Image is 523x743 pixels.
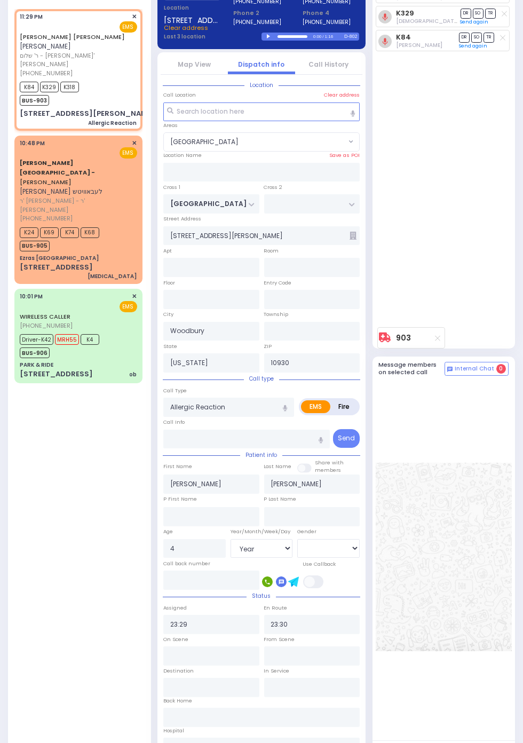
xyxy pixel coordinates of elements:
[20,33,125,41] a: [PERSON_NAME] [PERSON_NAME]
[264,636,295,643] label: From Scene
[178,60,211,69] a: Map View
[461,19,489,25] a: Send again
[55,334,79,345] span: MRH55
[264,667,290,675] label: In Service
[313,30,322,43] div: 0:00
[20,293,43,301] span: 10:01 PM
[163,495,197,503] label: P First Name
[132,12,137,21] span: ✕
[20,321,73,330] span: [PHONE_NUMBER]
[164,133,346,151] span: RIDGE RD
[315,459,344,466] small: Share with
[447,367,453,372] img: comment-alt.png
[264,311,289,318] label: Township
[20,361,53,369] div: PARK & RIDE
[397,41,443,49] span: Elimelech Katz
[20,69,73,77] span: [PHONE_NUMBER]
[324,91,360,99] label: Clear address
[233,9,289,18] span: Phone 2
[264,247,279,255] label: Room
[303,9,359,18] span: Phone 4
[163,132,360,152] span: RIDGE RD
[132,292,137,301] span: ✕
[20,347,50,358] span: BUS-906
[20,214,73,223] span: [PHONE_NUMBER]
[344,33,359,41] div: D-802
[397,334,411,342] a: 903
[163,343,177,350] label: State
[297,528,316,535] label: Gender
[264,604,288,612] label: En Route
[120,301,137,312] span: EMS
[264,463,292,470] label: Last Name
[231,528,293,535] div: Year/Month/Week/Day
[81,227,99,238] span: K68
[240,451,282,459] span: Patient info
[20,108,155,119] div: [STREET_ADDRESS][PERSON_NAME]
[379,361,445,375] h5: Message members on selected call
[397,17,507,25] span: Shia Waldman
[247,592,276,600] span: Status
[315,467,342,473] span: members
[20,159,95,186] a: [PERSON_NAME]
[20,241,50,251] span: BUS-905
[163,560,210,567] label: Call back number
[459,43,487,49] a: Send again
[485,9,496,19] span: TR
[164,4,220,12] label: Location
[350,232,357,240] span: Other building occupants
[120,147,137,159] span: EMS
[301,400,330,413] label: EMS
[40,227,59,238] span: K69
[163,604,187,612] label: Assigned
[60,227,79,238] span: K74
[163,184,180,191] label: Cross 1
[20,227,38,238] span: K24
[164,33,262,41] label: Last 3 location
[170,137,239,147] span: [GEOGRAPHIC_DATA]
[459,33,470,43] span: DR
[120,21,137,33] span: EMS
[163,697,192,705] label: Back Home
[20,82,38,92] span: K84
[20,369,93,380] div: [STREET_ADDRESS]
[303,18,351,26] label: [PHONE_NUMBER]
[164,15,220,23] span: [STREET_ADDRESS][PERSON_NAME]
[20,42,71,51] span: [PERSON_NAME]
[20,95,49,106] span: BUS-903
[20,254,99,262] div: Ezras [GEOGRAPHIC_DATA]
[322,30,324,43] div: /
[20,334,53,345] span: Driver-K42
[239,60,285,69] a: Dispatch info
[132,139,137,148] span: ✕
[264,343,272,350] label: ZIP
[20,187,102,196] span: [PERSON_NAME] לעבאוויטש
[81,334,99,345] span: K4
[20,159,95,177] span: [PERSON_NAME][GEOGRAPHIC_DATA] -
[471,33,482,43] span: SO
[20,262,93,273] div: [STREET_ADDRESS]
[397,33,411,41] a: K84
[20,139,45,147] span: 10:48 PM
[333,429,360,448] button: Send
[89,119,137,127] div: Allergic Reaction
[484,33,494,43] span: TR
[455,365,494,373] span: Internal Chat
[164,23,209,32] span: Clear address
[397,9,415,17] a: K329
[163,418,185,426] label: Call Info
[130,370,137,378] div: ob
[324,30,334,43] div: 1:16
[303,560,336,568] label: Use Callback
[244,375,279,383] span: Call type
[163,122,178,129] label: Areas
[20,13,43,21] span: 11:29 PM
[163,667,194,675] label: Destination
[163,247,172,255] label: Apt
[309,60,349,69] a: Call History
[20,312,70,321] a: WIRELESS CALLER
[233,18,281,26] label: [PHONE_NUMBER]
[163,215,201,223] label: Street Address
[163,463,192,470] label: First Name
[244,81,279,89] span: Location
